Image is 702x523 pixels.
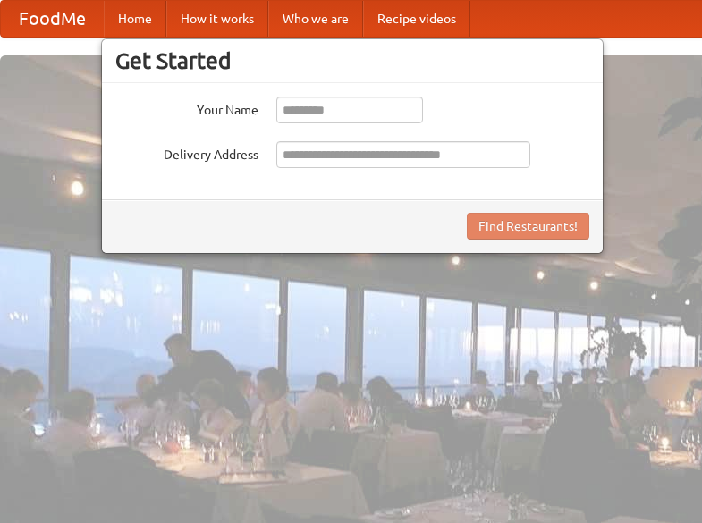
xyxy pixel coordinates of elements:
[467,213,589,240] button: Find Restaurants!
[115,141,258,164] label: Delivery Address
[1,1,104,37] a: FoodMe
[363,1,470,37] a: Recipe videos
[115,47,589,74] h3: Get Started
[104,1,166,37] a: Home
[268,1,363,37] a: Who we are
[166,1,268,37] a: How it works
[115,97,258,119] label: Your Name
